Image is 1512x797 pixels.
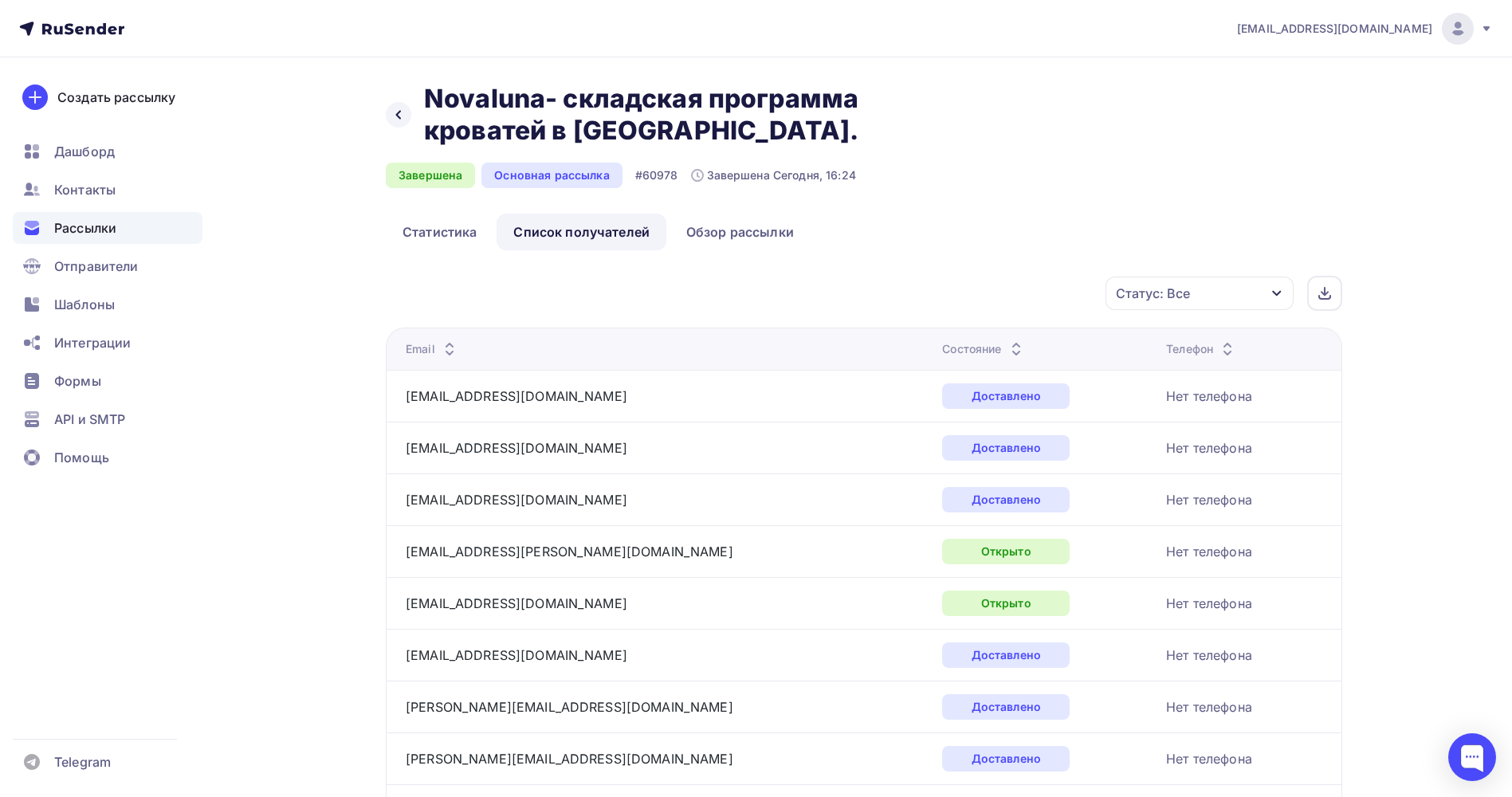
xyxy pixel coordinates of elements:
div: Нет телефона [1166,387,1252,406]
a: Контакты [13,174,202,206]
a: [EMAIL_ADDRESS][DOMAIN_NAME] [406,595,627,611]
a: [PERSON_NAME][EMAIL_ADDRESS][DOMAIN_NAME] [406,699,733,715]
div: Телефон [1166,341,1237,357]
div: Доставлено [942,383,1070,409]
span: Дашборд [54,142,115,161]
a: Формы [13,365,202,397]
div: Открыто [942,539,1070,564]
span: Telegram [54,752,111,771]
div: #60978 [635,167,678,183]
div: Email [406,341,459,357]
a: Отправители [13,250,202,282]
a: Рассылки [13,212,202,244]
a: [EMAIL_ADDRESS][PERSON_NAME][DOMAIN_NAME] [406,544,733,559]
span: Формы [54,371,101,391]
span: Отправители [54,257,139,276]
div: Доставлено [942,694,1070,720]
a: Обзор рассылки [670,214,811,250]
div: Нет телефона [1166,490,1252,509]
div: Доставлено [942,746,1070,771]
div: Доставлено [942,642,1070,668]
span: [EMAIL_ADDRESS][DOMAIN_NAME] [1237,21,1432,37]
a: [PERSON_NAME][EMAIL_ADDRESS][DOMAIN_NAME] [406,751,733,767]
div: Нет телефона [1166,594,1252,613]
div: Нет телефона [1166,646,1252,665]
div: Открыто [942,591,1070,616]
div: Доставлено [942,487,1070,512]
span: Шаблоны [54,295,115,314]
a: [EMAIL_ADDRESS][DOMAIN_NAME] [406,492,627,508]
div: Доставлено [942,435,1070,461]
a: [EMAIL_ADDRESS][DOMAIN_NAME] [406,647,627,663]
h2: Novaluna- складская программа кроватей в [GEOGRAPHIC_DATA]. [424,83,905,147]
div: Завершена Сегодня, 16:24 [691,167,856,183]
div: Нет телефона [1166,438,1252,457]
span: Рассылки [54,218,116,238]
div: Нет телефона [1166,697,1252,717]
a: Дашборд [13,135,202,167]
a: [EMAIL_ADDRESS][DOMAIN_NAME] [406,388,627,404]
div: Создать рассылку [57,88,175,107]
a: [EMAIL_ADDRESS][DOMAIN_NAME] [1237,13,1493,45]
button: Статус: Все [1105,276,1294,311]
a: [EMAIL_ADDRESS][DOMAIN_NAME] [406,440,627,456]
span: Помощь [54,448,109,467]
div: Нет телефона [1166,542,1252,561]
div: Нет телефона [1166,749,1252,768]
div: Завершена [386,163,475,188]
span: Контакты [54,180,116,199]
span: Интеграции [54,333,131,352]
span: API и SMTP [54,410,125,429]
div: Статус: Все [1116,284,1190,303]
a: Список получателей [497,214,666,250]
a: Статистика [386,214,493,250]
div: Состояние [942,341,1025,357]
div: Основная рассылка [481,163,622,188]
a: Шаблоны [13,289,202,320]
